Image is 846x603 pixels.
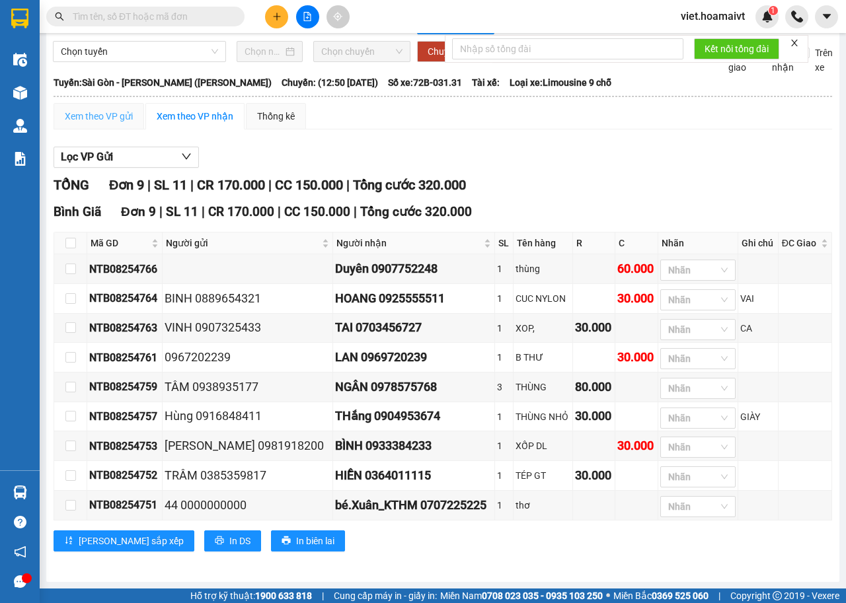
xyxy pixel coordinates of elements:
span: close [790,38,799,48]
span: viet.hoamaivt [670,8,755,24]
input: Chọn ngày [245,44,283,59]
div: HIỀN 0364011115 [335,466,492,485]
div: XỐP DL [516,439,570,453]
div: 1 [497,262,511,276]
div: 1 [497,321,511,336]
span: SL 11 [166,204,198,219]
div: 123BIS [PERSON_NAME] [11,61,117,93]
span: sort-ascending [64,536,73,546]
div: 0967202239 [165,348,330,367]
div: NTB08254766 [89,261,160,277]
div: 30.000 [575,466,613,485]
div: thùng [516,262,570,276]
button: caret-down [815,5,838,28]
span: Trên xe [810,46,838,75]
span: Mã GD [91,236,149,250]
td: NTB08254764 [87,284,163,314]
div: NTB08254753 [89,438,160,454]
img: warehouse-icon [13,86,27,100]
div: TÂM 0938935177 [165,378,330,396]
span: [PERSON_NAME] sắp xếp [79,534,184,548]
div: 30.000 [617,437,655,455]
button: printerIn biên lai [271,530,345,551]
div: TAI 0703456727 [335,318,492,337]
img: warehouse-icon [13,485,27,499]
span: Người nhận [336,236,481,250]
div: B THƯ [516,350,570,365]
span: | [322,588,324,603]
span: plus [272,12,282,21]
span: In biên lai [296,534,334,548]
span: Cung cấp máy in - giấy in: [334,588,437,603]
div: 1 [497,498,511,513]
button: printerIn DS [204,530,261,551]
span: copyright [773,591,782,600]
span: down [181,151,192,162]
strong: 0708 023 035 - 0935 103 250 [482,590,603,601]
span: | [354,204,357,219]
span: Loại xe: Limousine 9 chỗ [510,75,611,90]
span: Miền Nam [440,588,603,603]
img: warehouse-icon [13,119,27,133]
span: Gửi: [11,13,32,26]
span: Chuyến: (12:50 [DATE]) [282,75,378,90]
div: NGÂN 0978575768 [335,378,492,396]
div: BINH 0889654321 [165,289,330,308]
span: | [268,177,272,193]
img: icon-new-feature [761,11,773,22]
div: Hùng 0916848411 [165,407,330,425]
div: 3 [497,380,511,394]
div: NTB08254757 [89,408,160,425]
div: Xem theo VP gửi [65,109,133,124]
td: NTB08254759 [87,372,163,402]
strong: 0369 525 060 [652,590,709,601]
div: Thống kê [257,109,295,124]
div: Duyên 0907752248 [335,260,492,278]
td: NTB08254766 [87,254,163,284]
th: SL [495,232,514,254]
td: NTB08254753 [87,431,163,461]
span: Kết nối tổng đài [705,42,769,56]
span: Chọn chuyến [321,42,402,61]
div: 30.000 [617,348,655,367]
div: VINH 0907325433 [165,318,330,337]
span: SL 11 [154,177,187,193]
div: 1 [497,468,511,483]
span: | [278,204,281,219]
span: Người gửi [166,236,319,250]
th: R [573,232,615,254]
div: HOANG 0925555511 [335,289,492,308]
span: Tổng cước 320.000 [353,177,466,193]
span: file-add [303,12,312,21]
div: NTB08254751 [89,497,160,513]
input: Nhập số tổng đài [452,38,683,59]
div: NTB08254759 [89,378,160,395]
span: ⚪️ [606,593,610,598]
td: NTB08254751 [87,491,163,520]
div: Xem theo VP nhận [157,109,233,124]
div: NTB08254752 [89,467,160,483]
img: logo-vxr [11,9,28,28]
div: NTB08254764 [89,290,160,306]
span: | [202,204,205,219]
div: 1 [497,409,511,424]
span: ĐC Giao [782,236,818,250]
span: Lọc VP Gửi [61,149,113,165]
span: 1 [771,6,775,15]
div: [PERSON_NAME] [11,27,117,43]
div: TRÂM 0385359817 [165,466,330,485]
span: | [346,177,350,193]
span: Hỗ trợ kỹ thuật: [190,588,312,603]
button: plus [265,5,288,28]
th: C [615,232,658,254]
span: caret-down [821,11,833,22]
div: [PERSON_NAME] 0981918200 [165,437,330,455]
th: Ghi chú [738,232,779,254]
span: CC 150.000 [275,177,343,193]
span: In DS [229,534,250,548]
div: BÌNH 0933384233 [335,437,492,455]
strong: 1900 633 818 [255,590,312,601]
span: Bình Giã [54,204,101,219]
span: Miền Bắc [613,588,709,603]
img: phone-icon [791,11,803,22]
